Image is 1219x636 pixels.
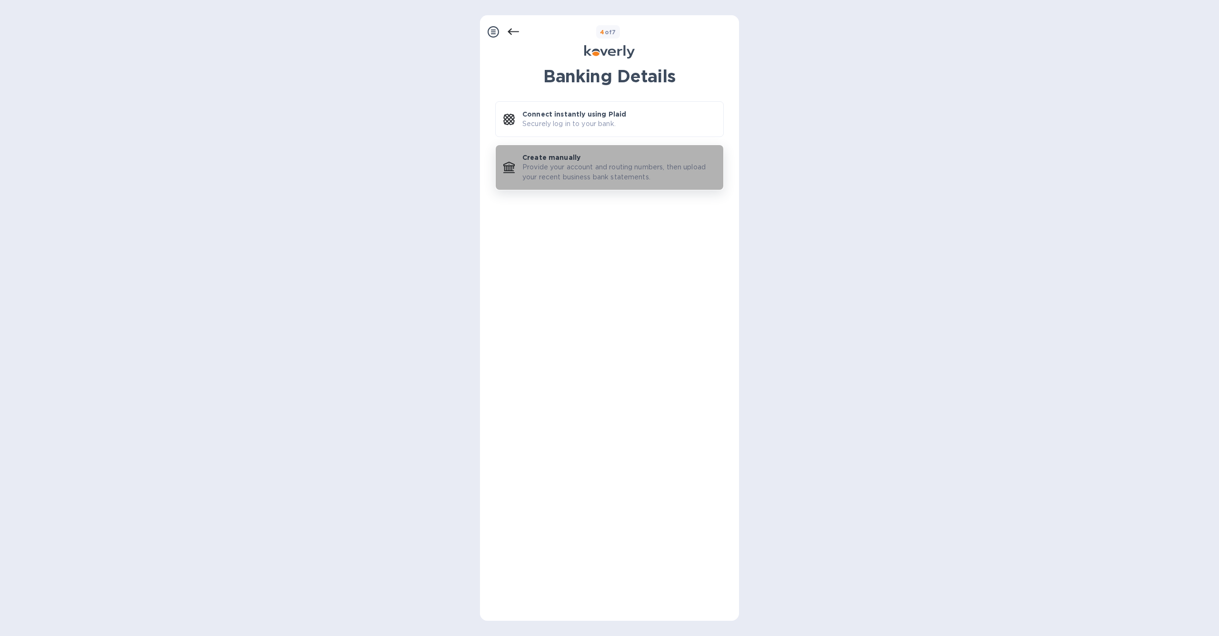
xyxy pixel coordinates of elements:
[495,66,724,86] h1: Banking Details
[522,119,616,129] p: Securely log in to your bank.
[495,145,724,190] button: Create manuallyProvide your account and routing numbers, then upload your recent business bank st...
[600,29,616,36] b: of 7
[522,153,580,162] p: Create manually
[522,162,716,182] p: Provide your account and routing numbers, then upload your recent business bank statements.
[522,109,626,119] p: Connect instantly using Plaid
[600,29,604,36] span: 4
[495,101,724,137] button: Connect instantly using PlaidSecurely log in to your bank.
